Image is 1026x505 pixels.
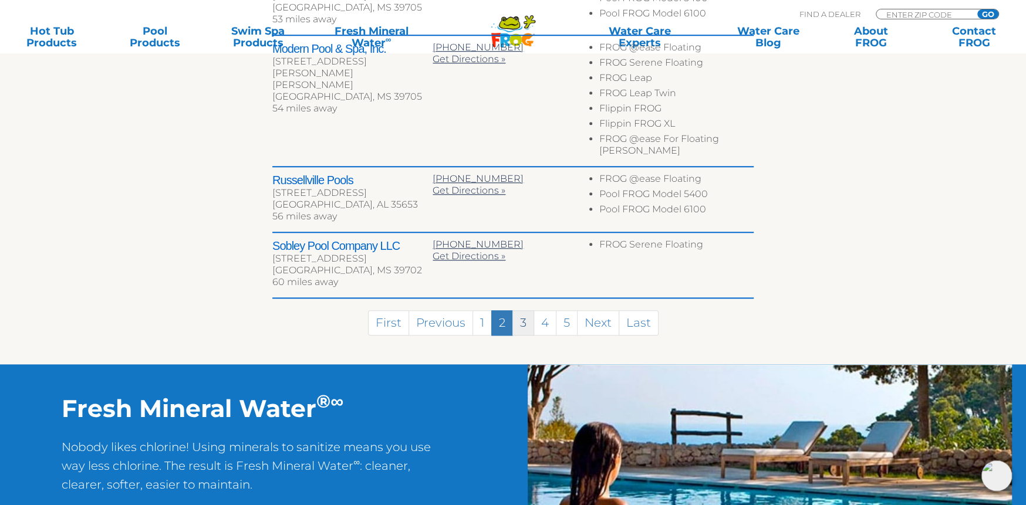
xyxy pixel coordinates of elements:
[272,187,433,199] div: [STREET_ADDRESS]
[433,185,505,196] a: Get Directions »
[433,53,505,65] a: Get Directions »
[272,253,433,265] div: [STREET_ADDRESS]
[599,8,754,23] li: Pool FROG Model 6100
[409,310,473,335] a: Previous
[599,57,754,72] li: FROG Serene Floating
[885,9,964,19] input: Zip Code Form
[534,310,556,335] a: 4
[473,310,492,335] a: 1
[272,211,337,222] span: 56 miles away
[330,390,343,412] sup: ∞
[599,188,754,204] li: Pool FROG Model 5400
[272,199,433,211] div: [GEOGRAPHIC_DATA], AL 35653
[599,118,754,133] li: Flippin FROG XL
[316,390,330,412] sup: ®
[272,13,336,25] span: 53 miles away
[272,42,433,56] h2: Modern Pool & Spa, Inc.
[272,103,337,114] span: 54 miles away
[512,310,534,335] a: 3
[577,310,619,335] a: Next
[12,25,92,49] a: Hot TubProducts
[272,276,338,287] span: 60 miles away
[272,56,433,91] div: [STREET_ADDRESS][PERSON_NAME][PERSON_NAME]
[799,9,860,19] p: Find A Dealer
[831,25,912,49] a: AboutFROG
[433,173,524,184] a: [PHONE_NUMBER]
[556,310,578,335] a: 5
[368,310,409,335] a: First
[272,239,433,253] h2: Sobley Pool Company LLC
[599,87,754,103] li: FROG Leap Twin
[599,103,754,118] li: Flippin FROG
[62,394,451,423] h2: Fresh Mineral Water
[272,265,433,276] div: [GEOGRAPHIC_DATA], MS 39702
[599,204,754,219] li: Pool FROG Model 6100
[599,72,754,87] li: FROG Leap
[433,239,524,250] a: [PHONE_NUMBER]
[599,42,754,57] li: FROG @ease Floating
[977,9,998,19] input: GO
[599,173,754,188] li: FROG @ease Floating
[934,25,1014,49] a: ContactFROG
[981,460,1012,491] img: openIcon
[491,310,513,335] a: 2
[728,25,808,49] a: Water CareBlog
[433,250,505,262] a: Get Directions »
[272,2,433,13] div: [GEOGRAPHIC_DATA], MS 39705
[218,25,298,49] a: Swim SpaProducts
[272,173,433,187] h2: Russellville Pools
[433,42,524,53] a: [PHONE_NUMBER]
[272,91,433,103] div: [GEOGRAPHIC_DATA], MS 39705
[353,456,360,467] sup: ∞
[599,239,754,254] li: FROG Serene Floating
[115,25,195,49] a: PoolProducts
[619,310,659,335] a: Last
[599,133,754,160] li: FROG @ease For Floating [PERSON_NAME]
